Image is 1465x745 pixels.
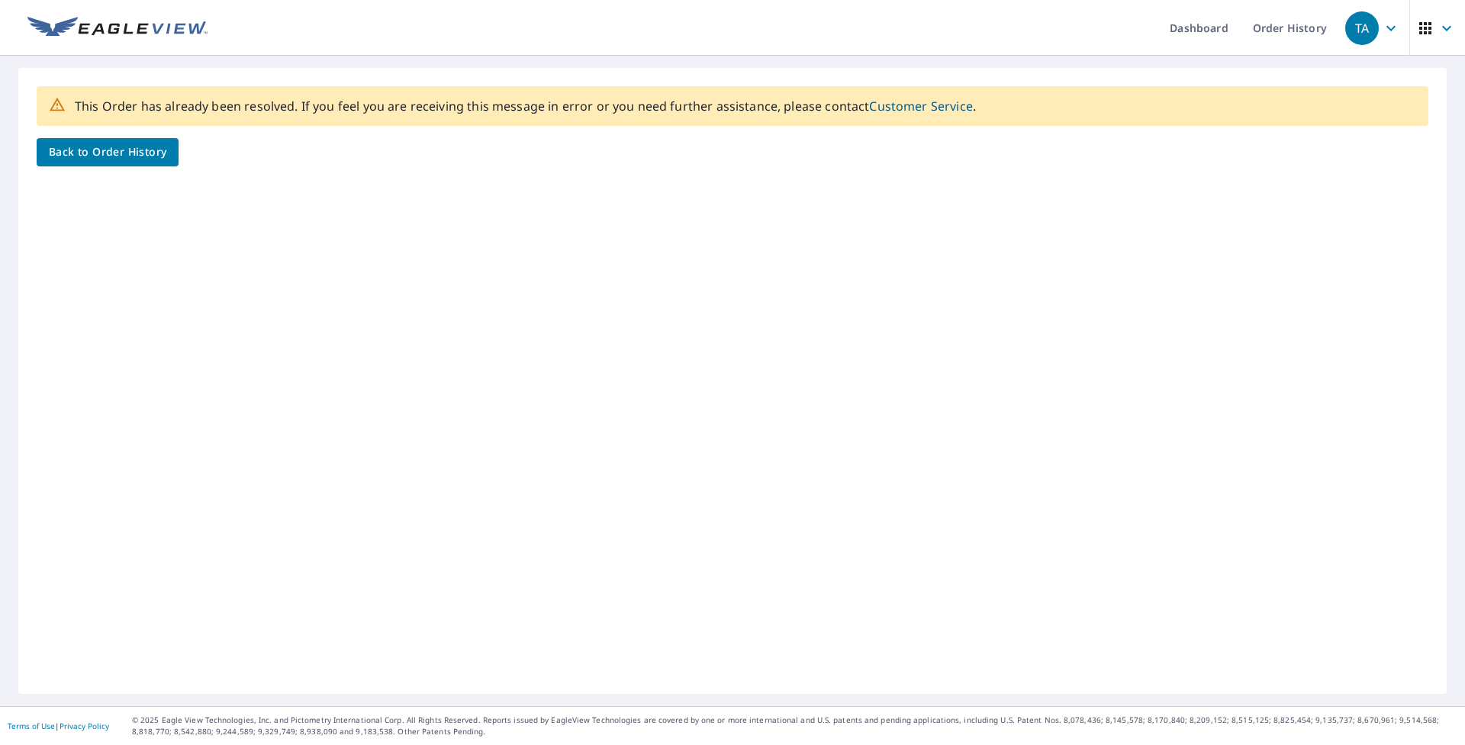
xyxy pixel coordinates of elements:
[60,721,109,731] a: Privacy Policy
[49,143,166,162] span: Back to Order History
[132,714,1457,737] p: © 2025 Eagle View Technologies, Inc. and Pictometry International Corp. All Rights Reserved. Repo...
[869,98,972,114] a: Customer Service
[8,721,55,731] a: Terms of Use
[27,17,208,40] img: EV Logo
[75,97,976,115] p: This Order has already been resolved. If you feel you are receiving this message in error or you ...
[8,721,109,730] p: |
[1345,11,1379,45] div: TA
[37,138,179,166] a: Back to Order History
